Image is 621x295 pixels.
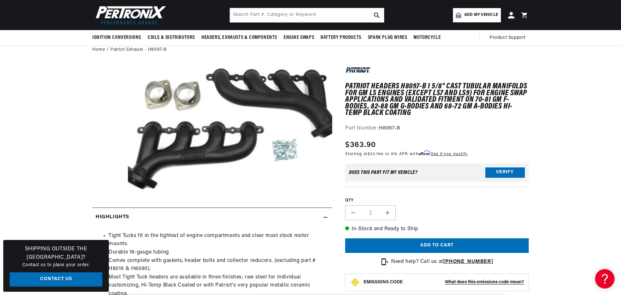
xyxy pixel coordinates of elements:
[485,167,525,178] button: Verify
[92,4,167,26] img: Pertronix
[350,277,360,288] img: Emissions code
[345,124,529,133] div: Part Number:
[391,258,493,266] p: Need help? Call us at
[201,34,277,41] span: Headers, Exhausts & Components
[413,34,441,41] span: Motorcycle
[284,34,314,41] span: Engine Swaps
[379,126,401,131] strong: H8097-B
[443,259,493,264] a: [PHONE_NUMBER]
[92,34,141,41] span: Ignition Conversions
[431,152,468,156] a: See if you qualify - Learn more about Affirm Financing (opens in modal)
[445,280,524,285] strong: What does this emissions code mean?
[368,152,376,156] span: $33
[345,139,376,151] span: $363.90
[110,46,167,53] a: Patriot Exhaust - H8097-B
[148,34,195,41] span: Coils & Distributors
[10,245,102,262] h3: Shipping Outside the [GEOGRAPHIC_DATA]?
[92,30,144,45] summary: Ignition Conversions
[317,30,365,45] summary: Battery Products
[419,151,430,155] span: Affirm
[490,30,529,46] summary: Product Support
[198,30,280,45] summary: Headers, Exhausts & Components
[453,8,501,22] a: Add my vehicle
[364,280,403,285] strong: EMISSIONS CODE
[490,34,525,41] span: Product Support
[144,30,198,45] summary: Coils & Distributors
[365,30,411,45] summary: Spark Plug Wires
[92,208,332,227] summary: Highlights
[230,8,384,22] input: Search Part #, Category or Keyword
[108,232,329,248] li: Tight Tucks fit in the tightest of engine compartments and clear most stock motor mounts.
[345,198,529,203] label: QTY
[280,30,317,45] summary: Engine Swaps
[368,34,407,41] span: Spark Plug Wires
[92,46,105,53] a: Home
[108,257,329,273] li: Comes complete with gaskets, header bolts and collector reducers. (excluding part # H8019 & H8090).
[464,12,498,18] span: Add my vehicle
[364,279,524,285] button: EMISSIONS CODEWhat does this emissions code mean?
[108,248,329,257] li: Durable 16-gauge tubing
[92,65,332,195] media-gallery: Gallery Viewer
[10,272,102,287] a: Contact Us
[321,34,361,41] span: Battery Products
[10,262,102,269] p: Contact us to place your order.
[370,8,384,22] button: search button
[345,225,529,233] p: In-Stock and Ready to Ship
[345,238,529,253] button: Add to cart
[345,83,529,116] h1: Patriot Headers H8097-B 1 5/8" Cast Tubular Manifolds for GM LS Engines (except LS7 and LS9) for ...
[96,213,129,221] h2: Highlights
[349,170,417,175] div: Does This part fit My vehicle?
[92,46,529,53] nav: breadcrumbs
[410,30,444,45] summary: Motorcycle
[345,151,468,157] p: Starting at /mo or 0% APR with .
